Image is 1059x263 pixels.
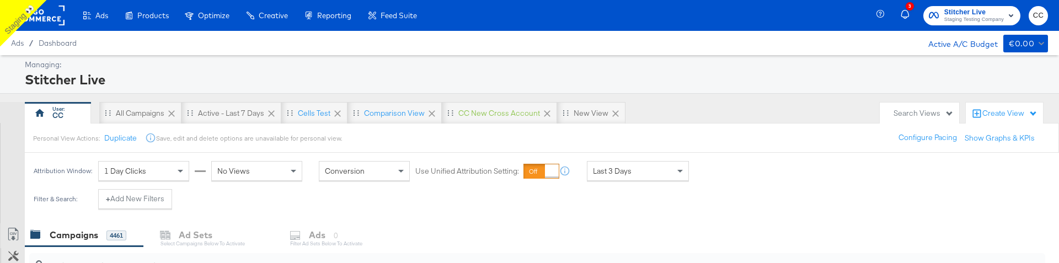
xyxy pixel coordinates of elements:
div: Personal View Actions: [33,134,100,143]
strong: + [106,194,110,204]
div: Drag to reorder tab [187,110,193,116]
button: 3 [899,5,918,26]
span: / [24,39,39,47]
span: Optimize [198,11,229,20]
div: Save, edit and delete options are unavailable for personal view. [156,134,342,143]
div: Drag to reorder tab [447,110,453,116]
span: CC [1033,9,1044,22]
div: New View [574,108,608,119]
span: Creative [259,11,288,20]
span: No Views [217,166,250,176]
span: Ads [95,11,108,20]
span: Feed Suite [381,11,417,20]
div: Active - Last 7 Days [198,108,264,119]
div: Drag to reorder tab [105,110,111,116]
div: Drag to reorder tab [287,110,293,116]
div: Comparison View [364,108,425,119]
span: Products [137,11,169,20]
button: Duplicate [104,133,137,143]
div: Filter & Search: [33,195,78,203]
div: Campaigns [50,229,98,241]
span: Stitcher Live [944,7,1004,18]
div: Create View [982,108,1037,119]
button: Show Graphs & KPIs [965,133,1035,143]
span: 1 Day Clicks [104,166,146,176]
label: Use Unified Attribution Setting: [415,166,519,176]
div: €0.00 [1009,37,1034,51]
div: Cells test [298,108,330,119]
button: CC [1029,6,1048,25]
div: Attribution Window: [33,167,93,175]
a: Dashboard [39,39,77,47]
div: Drag to reorder tab [353,110,359,116]
div: All Campaigns [116,108,164,119]
span: Ads [11,39,24,47]
div: Active A/C Budget [917,35,998,51]
div: Managing: [25,60,1045,70]
span: Staging Testing Company [944,15,1004,24]
div: CC [52,110,63,121]
div: 3 [906,2,914,10]
button: Configure Pacing [891,128,965,148]
div: Stitcher Live [25,70,1045,89]
button: €0.00 [1003,35,1048,52]
div: Search Views [894,108,954,119]
span: Reporting [317,11,351,20]
span: Last 3 Days [593,166,632,176]
div: CC New cross account [458,108,540,119]
button: +Add New Filters [98,189,172,209]
div: 4461 [106,230,126,240]
button: Stitcher LiveStaging Testing Company [923,6,1020,25]
div: Drag to reorder tab [563,110,569,116]
span: Conversion [325,166,365,176]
